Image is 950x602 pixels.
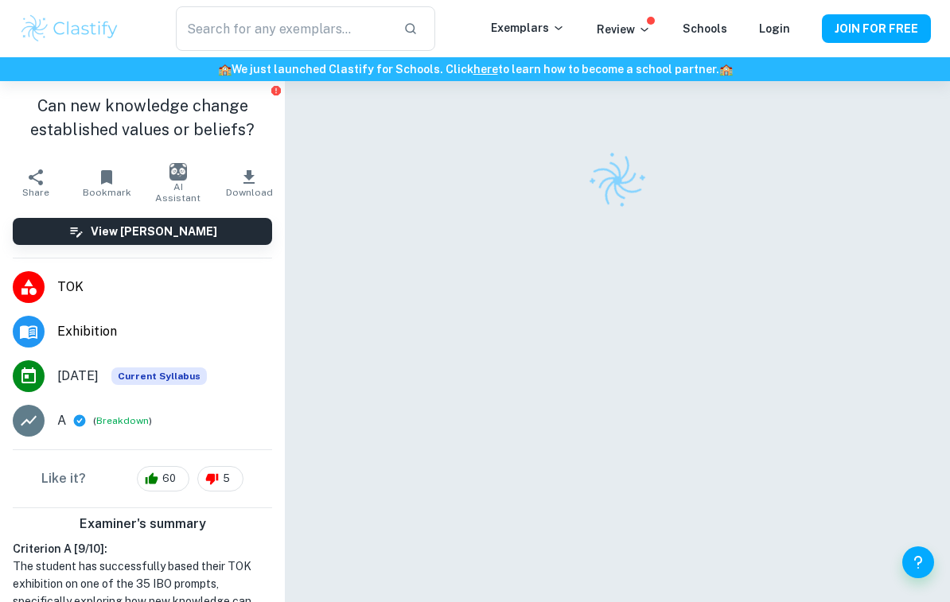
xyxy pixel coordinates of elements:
[154,471,185,487] span: 60
[197,466,243,491] div: 5
[759,22,790,35] a: Login
[57,278,272,297] span: TOK
[169,163,187,181] img: AI Assistant
[597,21,651,38] p: Review
[57,411,66,430] p: A
[96,414,149,428] button: Breakdown
[6,515,278,534] h6: Examiner's summary
[91,223,217,240] h6: View [PERSON_NAME]
[57,322,272,341] span: Exhibition
[137,466,189,491] div: 60
[142,161,214,205] button: AI Assistant
[822,14,931,43] button: JOIN FOR FREE
[57,367,99,386] span: [DATE]
[491,19,565,37] p: Exemplars
[3,60,947,78] h6: We just launched Clastify for Schools. Click to learn how to become a school partner.
[214,471,239,487] span: 5
[19,13,120,45] img: Clastify logo
[902,546,934,578] button: Help and Feedback
[578,142,656,219] img: Clastify logo
[473,63,498,76] a: here
[22,187,49,198] span: Share
[13,540,272,557] h6: Criterion A [ 9 / 10 ]:
[176,6,391,51] input: Search for any exemplars...
[13,94,272,142] h1: Can new knowledge change established values or beliefs?
[93,414,152,429] span: ( )
[152,181,204,204] span: AI Assistant
[83,187,131,198] span: Bookmark
[719,63,733,76] span: 🏫
[270,84,282,96] button: Report issue
[218,63,232,76] span: 🏫
[13,218,272,245] button: View [PERSON_NAME]
[41,469,86,488] h6: Like it?
[111,367,207,385] span: Current Syllabus
[72,161,143,205] button: Bookmark
[683,22,727,35] a: Schools
[214,161,286,205] button: Download
[111,367,207,385] div: This exemplar is based on the current syllabus. Feel free to refer to it for inspiration/ideas wh...
[226,187,273,198] span: Download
